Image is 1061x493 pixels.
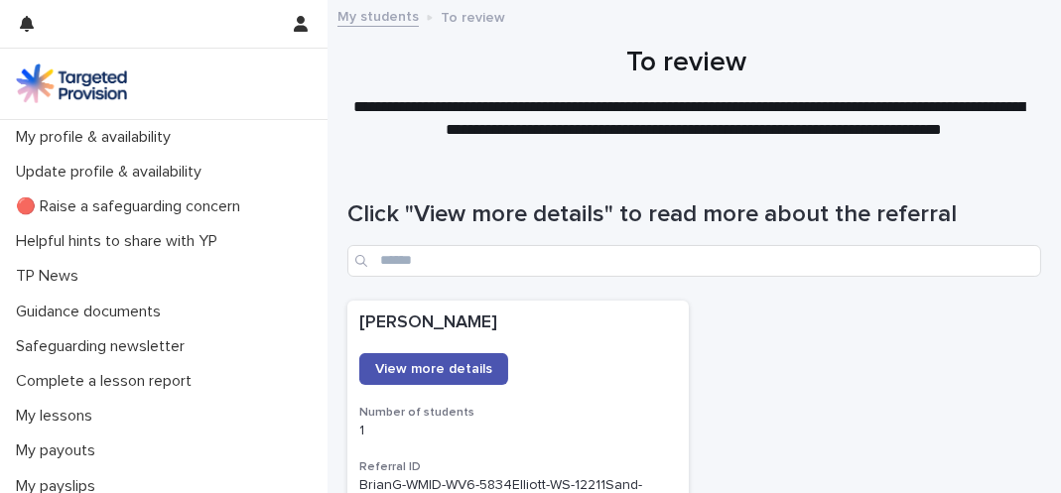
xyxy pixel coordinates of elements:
[8,303,177,321] p: Guidance documents
[375,362,492,376] span: View more details
[359,405,677,421] h3: Number of students
[359,312,677,334] p: [PERSON_NAME]
[8,337,200,356] p: Safeguarding newsletter
[359,423,677,439] p: 1
[8,372,207,391] p: Complete a lesson report
[8,197,256,216] p: 🔴 Raise a safeguarding concern
[359,459,677,475] h3: Referral ID
[347,245,1041,277] input: Search
[8,407,108,426] p: My lessons
[337,4,419,27] a: My students
[359,353,508,385] a: View more details
[8,128,187,147] p: My profile & availability
[8,163,217,182] p: Update profile & availability
[347,47,1026,80] h1: To review
[8,232,233,251] p: Helpful hints to share with YP
[347,200,1041,229] h1: Click "View more details" to read more about the referral
[8,441,111,460] p: My payouts
[16,63,127,103] img: M5nRWzHhSzIhMunXDL62
[441,5,505,27] p: To review
[8,267,94,286] p: TP News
